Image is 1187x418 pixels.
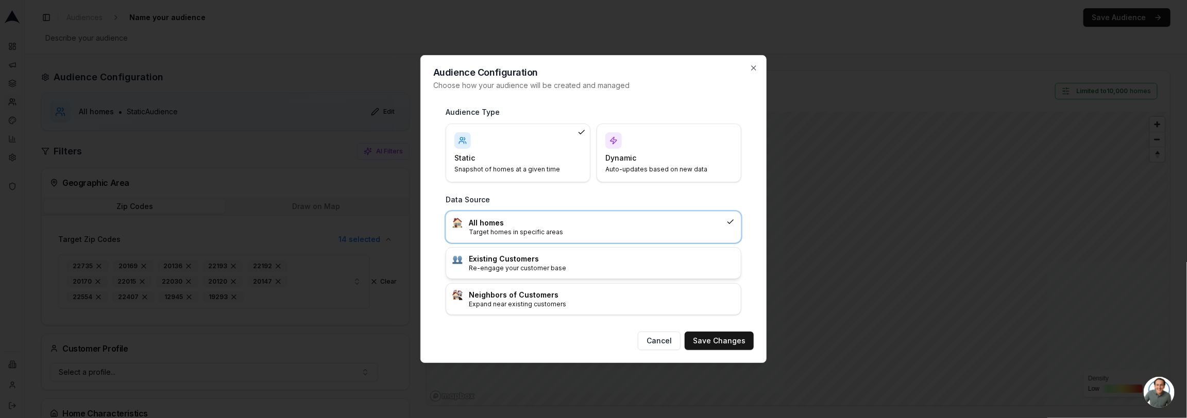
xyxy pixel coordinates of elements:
h3: All homes [469,218,722,228]
p: Target homes in specific areas [469,228,722,236]
p: Re-engage your customer base [469,264,735,272]
h2: Audience Configuration [433,68,754,77]
h3: Audience Type [446,107,741,117]
h3: Data Source [446,195,741,205]
div: :house_buildings:Neighbors of CustomersExpand near existing customers [446,283,741,315]
img: :house_buildings: [452,290,463,300]
img: :house: [452,218,463,228]
button: Cancel [638,332,681,350]
div: :busts_in_silhouette:Existing CustomersRe-engage your customer base [446,247,741,279]
p: Snapshot of homes at a given time [454,165,569,173]
p: Expand near existing customers [469,300,735,308]
h4: Static [454,153,569,163]
h4: Dynamic [605,153,720,163]
img: :busts_in_silhouette: [452,254,463,264]
h3: Neighbors of Customers [469,290,735,300]
button: Save Changes [685,332,754,350]
div: :house:All homesTarget homes in specific areas [446,211,741,243]
p: Choose how your audience will be created and managed [433,80,754,91]
div: DynamicAuto-updates based on new data [597,124,741,182]
h3: Existing Customers [469,254,735,264]
p: Auto-updates based on new data [605,165,720,173]
div: StaticSnapshot of homes at a given time [446,124,590,182]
